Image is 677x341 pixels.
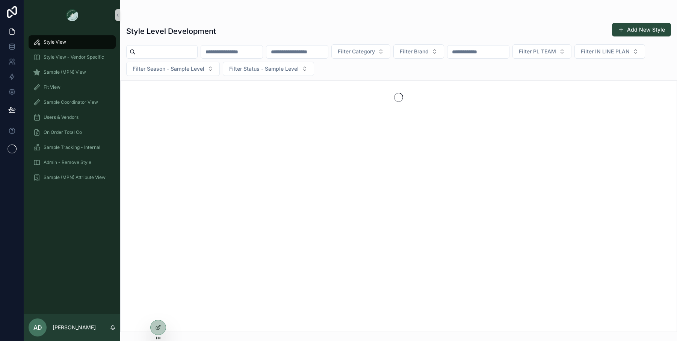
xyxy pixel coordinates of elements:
[44,174,106,180] span: Sample (MPN) Attribute View
[29,80,116,94] a: Fit View
[66,9,78,21] img: App logo
[29,35,116,49] a: Style View
[33,323,42,332] span: AD
[44,99,98,105] span: Sample Coordinator View
[126,62,220,76] button: Select Button
[393,44,444,59] button: Select Button
[133,65,204,73] span: Filter Season - Sample Level
[44,69,86,75] span: Sample (MPN) View
[29,65,116,79] a: Sample (MPN) View
[29,50,116,64] a: Style View - Vendor Specific
[44,114,79,120] span: Users & Vendors
[223,62,314,76] button: Select Button
[44,159,91,165] span: Admin - Remove Style
[44,144,100,150] span: Sample Tracking - Internal
[29,95,116,109] a: Sample Coordinator View
[44,84,60,90] span: Fit View
[44,39,66,45] span: Style View
[519,48,556,55] span: Filter PL TEAM
[24,30,120,194] div: scrollable content
[29,126,116,139] a: On Order Total Co
[229,65,299,73] span: Filter Status - Sample Level
[29,171,116,184] a: Sample (MPN) Attribute View
[29,111,116,124] a: Users & Vendors
[44,54,104,60] span: Style View - Vendor Specific
[400,48,429,55] span: Filter Brand
[612,23,671,36] button: Add New Style
[44,129,82,135] span: On Order Total Co
[331,44,390,59] button: Select Button
[53,324,96,331] p: [PERSON_NAME]
[581,48,630,55] span: Filter IN LINE PLAN
[29,156,116,169] a: Admin - Remove Style
[126,26,216,36] h1: Style Level Development
[338,48,375,55] span: Filter Category
[29,141,116,154] a: Sample Tracking - Internal
[574,44,645,59] button: Select Button
[512,44,571,59] button: Select Button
